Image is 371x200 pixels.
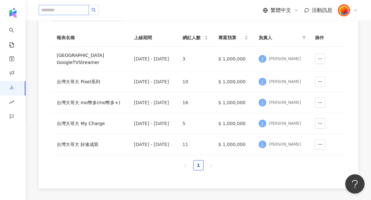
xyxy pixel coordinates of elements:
[209,164,213,168] span: right
[134,78,172,85] div: [DATE] - [DATE]
[262,78,263,85] span: J
[194,160,203,170] a: 1
[213,71,253,92] td: $ 1,000,000
[262,99,263,106] span: J
[213,29,253,47] th: 專案預算
[91,8,96,12] span: search
[218,34,243,41] span: 專案預算
[177,29,213,47] th: 網紅人數
[180,160,191,170] li: Previous Page
[213,113,253,134] td: $ 1,000,000
[177,113,213,134] td: 5
[301,33,307,42] span: filter
[213,92,253,113] td: $ 1,000,000
[134,55,172,62] div: [DATE] - [DATE]
[269,142,301,147] div: [PERSON_NAME]
[129,29,177,47] th: 上線期間
[269,56,301,62] div: [PERSON_NAME]
[57,141,124,148] a: 台灣大哥大 好速成双
[57,120,124,127] a: 台灣大哥大 My Charge
[177,47,213,71] td: 3
[9,96,14,110] span: rise
[134,99,172,106] div: [DATE] - [DATE]
[262,141,263,148] span: J
[8,8,18,18] img: logo icon
[177,134,213,155] td: 11
[259,34,300,41] span: 負責人
[312,7,332,13] span: 活動訊息
[338,4,350,16] img: images.jpeg
[184,164,187,168] span: left
[213,47,253,71] td: $ 1,000,000
[180,160,191,170] button: left
[52,29,129,47] th: 報表名稱
[134,141,172,148] div: [DATE] - [DATE]
[269,121,301,126] div: [PERSON_NAME]
[57,52,124,66] a: [GEOGRAPHIC_DATA] GoogleTVStreamer
[206,160,216,170] li: Next Page
[183,34,203,41] span: 網紅人數
[262,55,263,62] span: J
[262,120,263,127] span: J
[134,120,172,127] div: [DATE] - [DATE]
[57,78,124,85] a: 台灣大哥大 Pixel系列
[206,160,216,170] button: right
[345,174,365,194] iframe: Help Scout Beacon - Open
[57,99,124,106] a: 台灣大哥大 mo幣多(mo幣多+)
[310,29,345,47] th: 操作
[269,79,301,85] div: [PERSON_NAME]
[302,36,306,40] span: filter
[9,23,22,48] a: search
[269,100,301,105] div: [PERSON_NAME]
[213,134,253,155] td: $ 1,000,000
[177,92,213,113] td: 16
[271,7,291,14] span: 繁體中文
[177,71,213,92] td: 10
